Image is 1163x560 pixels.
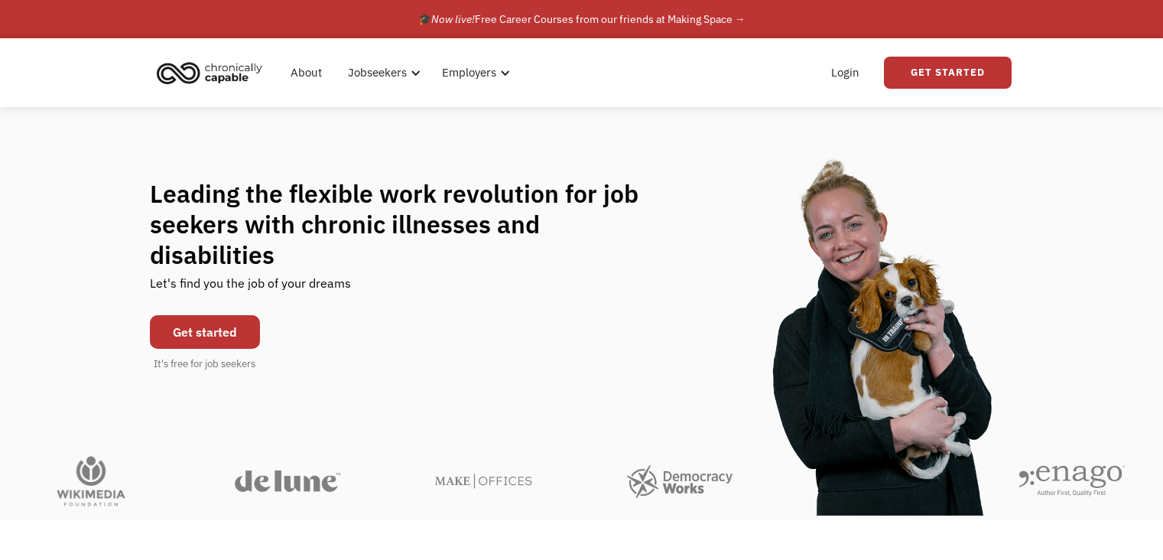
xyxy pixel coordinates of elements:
div: Let's find you the job of your dreams [150,270,351,308]
h1: Leading the flexible work revolution for job seekers with chronic illnesses and disabilities [150,178,668,270]
em: Now live! [431,12,475,26]
a: About [281,48,331,97]
div: It's free for job seekers [154,357,255,372]
div: Jobseekers [339,48,425,97]
div: Employers [433,48,515,97]
div: 🎓 Free Career Courses from our friends at Making Space → [418,10,746,28]
a: Login [822,48,869,97]
a: Get Started [884,57,1012,89]
img: Chronically Capable logo [152,56,267,90]
a: Get started [150,315,260,349]
div: Jobseekers [348,63,407,82]
a: home [152,56,274,90]
div: Employers [442,63,496,82]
